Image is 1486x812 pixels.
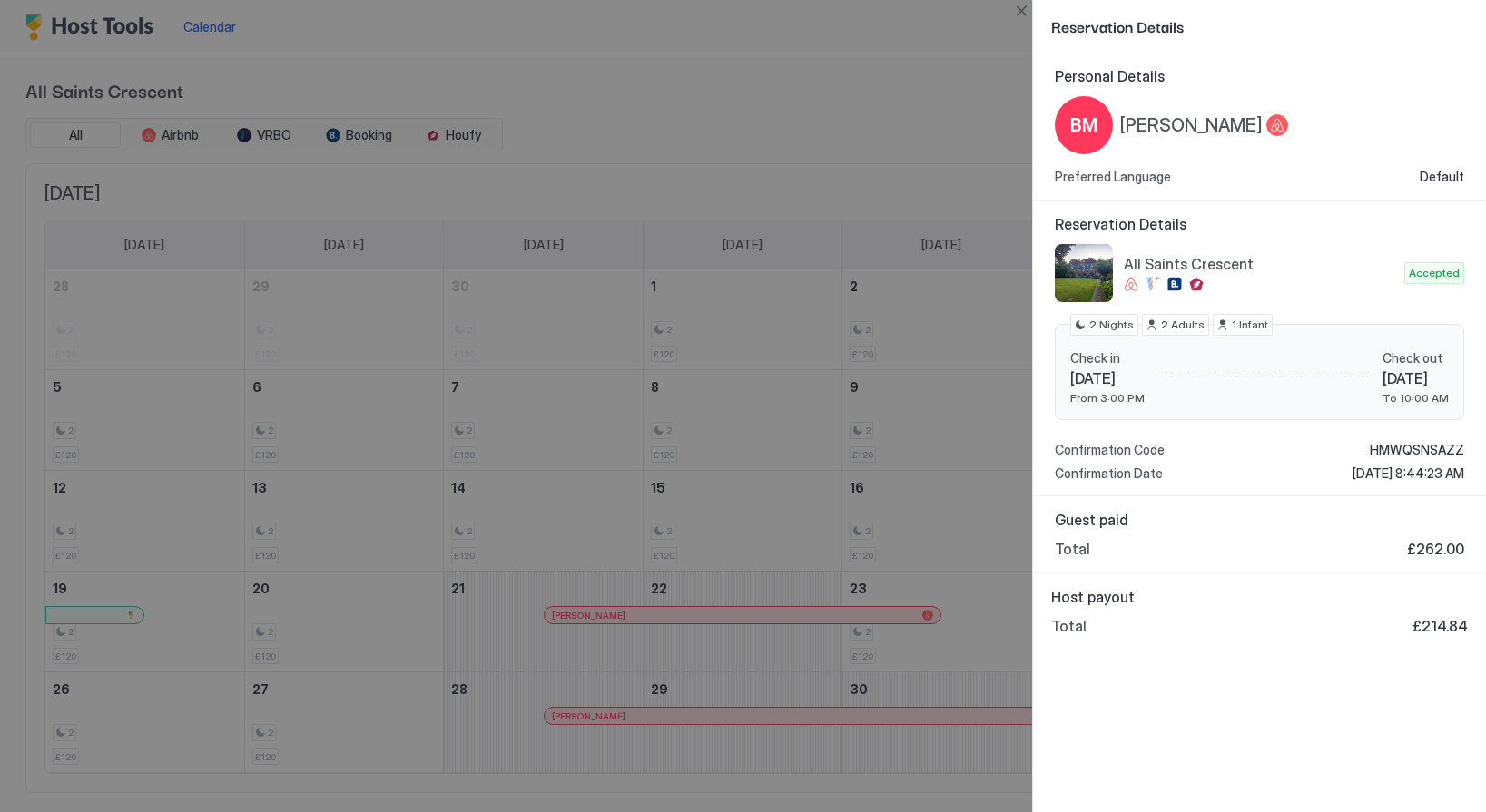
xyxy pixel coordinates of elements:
span: 1 Infant [1232,317,1268,333]
span: Host payout [1051,588,1468,606]
span: [DATE] [1383,369,1449,387]
span: HMWQSNSAZZ [1370,442,1464,458]
span: Total [1051,617,1087,635]
span: Check in [1070,350,1145,367]
span: Total [1055,540,1090,558]
span: Preferred Language [1055,169,1171,185]
span: Guest paid [1055,511,1464,529]
span: Default [1420,169,1464,185]
span: 2 Nights [1089,317,1134,333]
span: [PERSON_NAME] [1120,114,1263,137]
span: [DATE] 8:44:23 AM [1353,465,1464,482]
span: From 3:00 PM [1070,391,1145,405]
span: Reservation Details [1051,15,1464,37]
span: Personal Details [1055,67,1464,85]
span: Accepted [1409,265,1460,281]
span: All Saints Crescent [1124,255,1397,273]
span: Check out [1383,350,1449,367]
span: [DATE] [1070,369,1145,387]
div: listing image [1055,244,1113,302]
span: Confirmation Code [1055,442,1165,458]
span: 2 Adults [1161,317,1205,333]
span: BM [1070,112,1097,139]
span: To 10:00 AM [1383,391,1449,405]
span: £214.84 [1412,617,1468,635]
span: Confirmation Date [1055,465,1163,482]
span: Reservation Details [1055,215,1464,233]
span: £262.00 [1407,540,1464,558]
